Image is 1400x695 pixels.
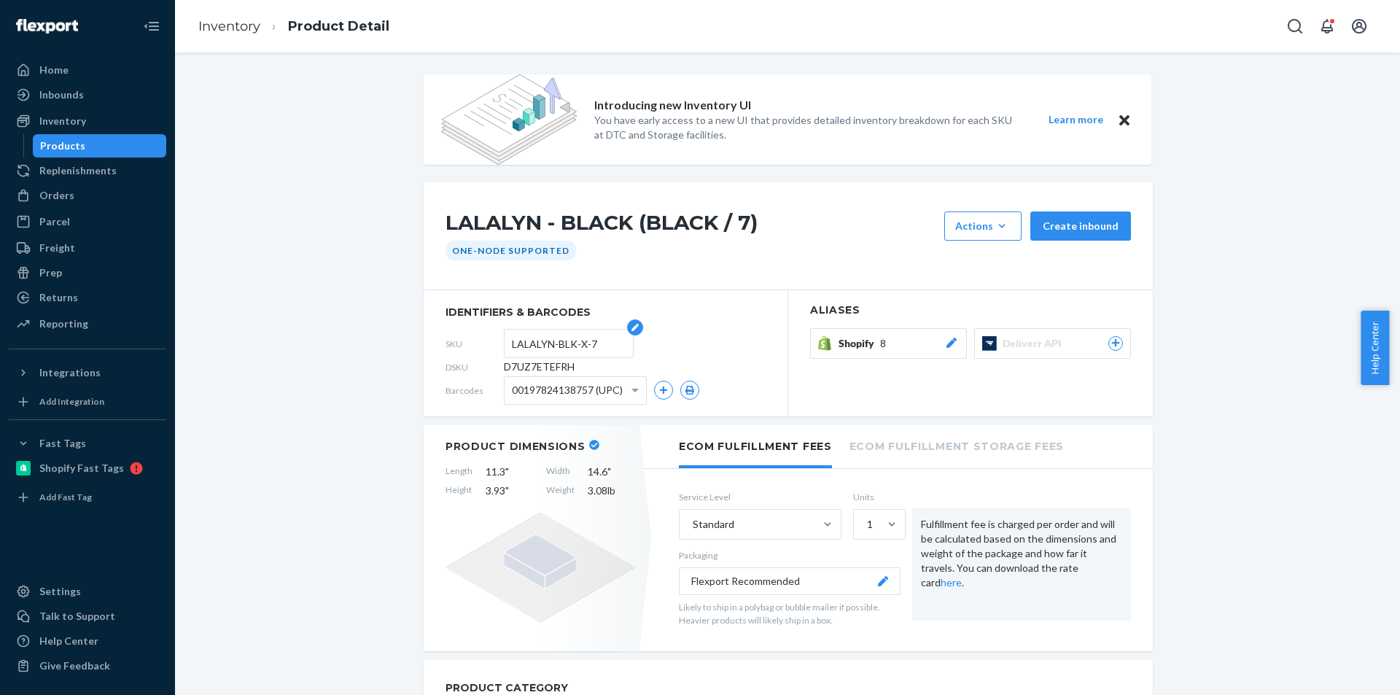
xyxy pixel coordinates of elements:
[9,236,166,260] a: Freight
[39,461,124,475] div: Shopify Fast Tags
[880,336,886,351] span: 8
[441,74,577,165] img: new-reports-banner-icon.82668bd98b6a51aee86340f2a7b77ae3.png
[944,211,1022,241] button: Actions
[39,395,104,408] div: Add Integration
[546,465,575,479] span: Width
[1361,311,1389,385] button: Help Center
[9,159,166,182] a: Replenishments
[446,384,504,397] span: Barcodes
[9,361,166,384] button: Integrations
[9,390,166,413] a: Add Integration
[187,5,401,48] ol: breadcrumbs
[39,491,92,503] div: Add Fast Tag
[866,517,867,532] input: 1
[588,465,635,479] span: 14.6
[137,12,166,41] button: Close Navigation
[39,188,74,203] div: Orders
[9,605,166,628] a: Talk to Support
[9,486,166,509] a: Add Fast Tag
[16,19,78,34] img: Flexport logo
[9,629,166,653] a: Help Center
[679,567,901,595] button: Flexport Recommended
[853,491,901,503] label: Units
[40,139,85,153] div: Products
[39,88,84,102] div: Inbounds
[867,517,873,532] div: 1
[1039,111,1112,129] button: Learn more
[594,113,1022,142] p: You have early access to a new UI that provides detailed inventory breakdown for each SKU at DTC ...
[39,63,69,77] div: Home
[810,328,967,359] button: Shopify8
[39,241,75,255] div: Freight
[446,241,576,260] div: One-Node Supported
[955,219,1011,233] div: Actions
[810,305,1131,316] h2: Aliases
[9,261,166,284] a: Prep
[39,214,70,229] div: Parcel
[512,378,623,403] span: 00197824138757 (UPC)
[33,134,167,158] a: Products
[1345,12,1374,41] button: Open account menu
[9,654,166,677] button: Give Feedback
[39,163,117,178] div: Replenishments
[9,432,166,455] button: Fast Tags
[607,465,611,478] span: "
[446,338,504,350] span: SKU
[594,97,751,114] p: Introducing new Inventory UI
[446,484,472,498] span: Height
[39,584,81,599] div: Settings
[9,210,166,233] a: Parcel
[288,18,389,34] a: Product Detail
[39,436,86,451] div: Fast Tags
[679,601,901,626] p: Likely to ship in a polybag or bubble mailer if possible. Heavier products will likely ship in a ...
[39,609,115,624] div: Talk to Support
[486,484,533,498] span: 3.93
[9,109,166,133] a: Inventory
[693,517,734,532] div: Standard
[1280,12,1310,41] button: Open Search Box
[39,634,98,648] div: Help Center
[9,312,166,335] a: Reporting
[39,365,101,380] div: Integrations
[39,290,78,305] div: Returns
[679,491,841,503] label: Service Level
[39,114,86,128] div: Inventory
[39,265,62,280] div: Prep
[9,83,166,106] a: Inbounds
[912,508,1131,621] div: Fulfillment fee is charged per order and will be calculated based on the dimensions and weight of...
[588,484,635,498] span: 3.08 lb
[1030,211,1131,241] button: Create inbound
[9,184,166,207] a: Orders
[1003,336,1067,351] span: Deliverr API
[504,360,575,374] span: D7UZ7ETEFRH
[546,484,575,498] span: Weight
[446,305,766,319] span: identifiers & barcodes
[446,361,504,373] span: DSKU
[839,336,880,351] span: Shopify
[941,576,962,589] a: here
[9,286,166,309] a: Returns
[198,18,260,34] a: Inventory
[486,465,533,479] span: 11.3
[679,425,832,468] li: Ecom Fulfillment Fees
[1115,111,1134,129] button: Close
[1312,12,1342,41] button: Open notifications
[39,317,88,331] div: Reporting
[39,659,110,673] div: Give Feedback
[446,465,472,479] span: Length
[9,457,166,480] a: Shopify Fast Tags
[505,465,509,478] span: "
[679,549,901,562] p: Packaging
[446,211,937,241] h1: LALALYN - BLACK (BLACK / 7)
[446,440,586,453] h2: Product Dimensions
[505,484,509,497] span: "
[974,328,1131,359] button: Deliverr API
[9,58,166,82] a: Home
[691,517,693,532] input: Standard
[849,425,1064,465] li: Ecom Fulfillment Storage Fees
[9,580,166,603] a: Settings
